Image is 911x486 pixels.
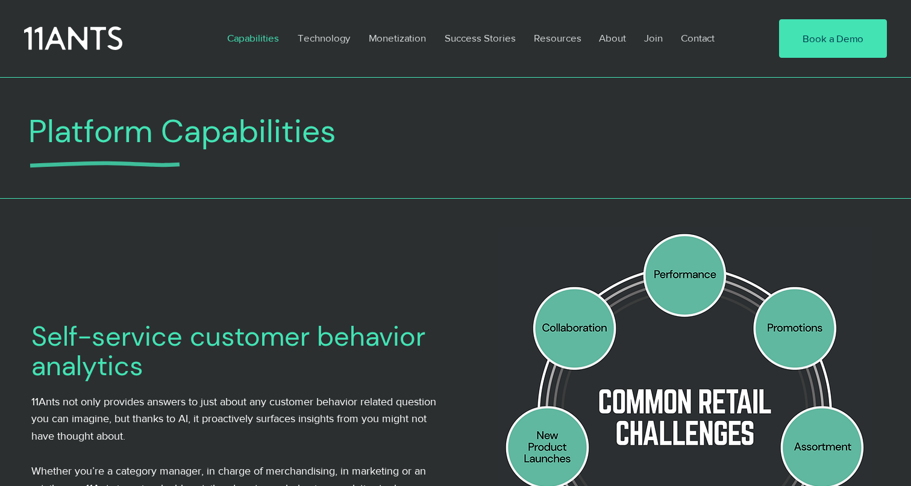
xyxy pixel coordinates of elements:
a: Success Stories [436,24,525,52]
a: Contact [672,24,725,52]
span: 11Ants not only provides answers to just about any customer behavior related question you can ima... [31,396,436,443]
nav: Site [218,24,742,52]
p: Success Stories [439,24,522,52]
a: About [590,24,635,52]
p: About [593,24,632,52]
p: Capabilities [221,24,285,52]
a: Join [635,24,672,52]
a: Technology [289,24,360,52]
p: Technology [292,24,356,52]
span: Self-service customer behavior analytics [31,319,425,384]
p: Monetization [363,24,432,52]
a: Book a Demo [779,19,887,58]
a: Monetization [360,24,436,52]
a: Resources [525,24,590,52]
span: Book a Demo [803,31,863,46]
span: Platform Capabilities [28,110,336,152]
p: Contact [675,24,721,52]
p: Join [638,24,669,52]
p: Resources [528,24,587,52]
a: Capabilities [218,24,289,52]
